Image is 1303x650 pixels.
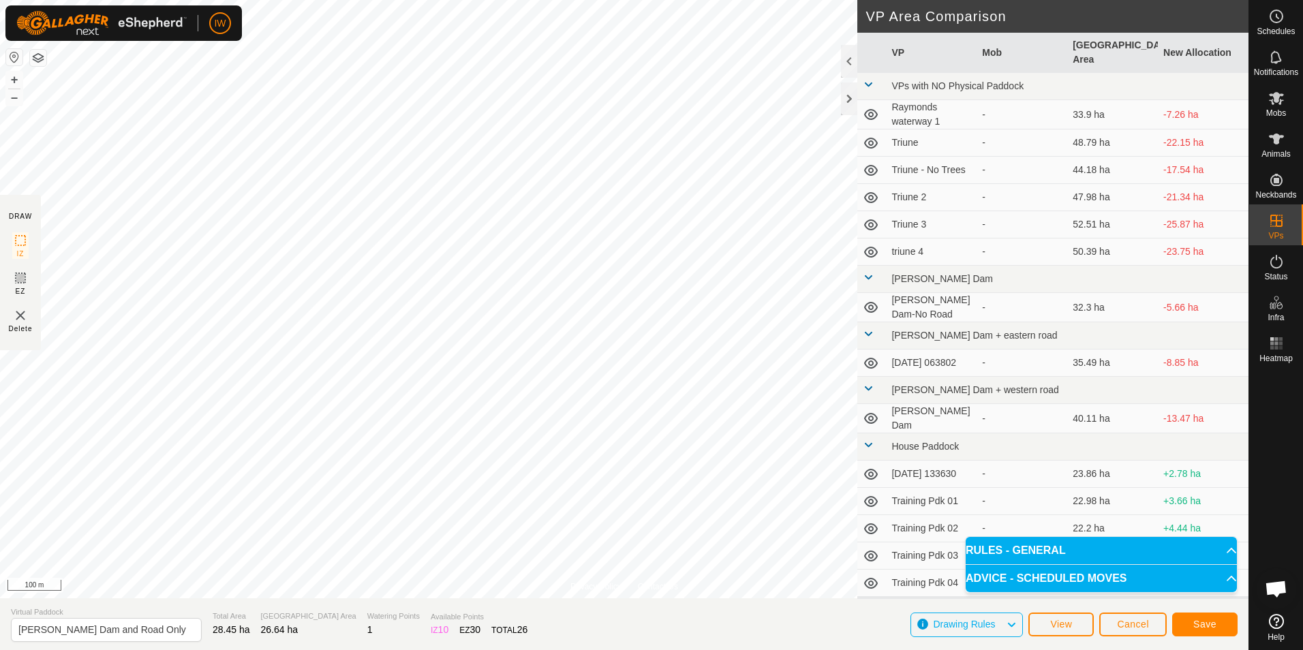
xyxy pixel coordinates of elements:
[1067,461,1158,488] td: 23.86 ha
[1067,515,1158,542] td: 22.2 ha
[966,537,1237,564] p-accordion-header: RULES - GENERAL
[1158,184,1248,211] td: -21.34 ha
[1261,150,1291,158] span: Animals
[982,108,1062,122] div: -
[367,610,420,622] span: Watering Points
[982,136,1062,150] div: -
[886,184,977,211] td: Triune 2
[1067,404,1158,433] td: 40.11 ha
[1158,515,1248,542] td: +4.44 ha
[491,623,527,637] div: TOTAL
[1158,404,1248,433] td: -13.47 ha
[1028,613,1094,636] button: View
[886,129,977,157] td: Triune
[982,190,1062,204] div: -
[1268,232,1283,240] span: VPs
[886,461,977,488] td: [DATE] 133630
[966,545,1066,556] span: RULES - GENERAL
[1193,619,1216,630] span: Save
[982,300,1062,315] div: -
[30,50,46,66] button: Map Layers
[1158,488,1248,515] td: +3.66 ha
[891,330,1057,341] span: [PERSON_NAME] Dam + eastern road
[982,356,1062,370] div: -
[891,441,959,452] span: House Paddock
[1158,461,1248,488] td: +2.78 ha
[367,624,373,635] span: 1
[1172,613,1238,636] button: Save
[1158,129,1248,157] td: -22.15 ha
[12,307,29,324] img: VP
[886,238,977,266] td: triune 4
[1266,109,1286,117] span: Mobs
[1255,191,1296,199] span: Neckbands
[517,624,528,635] span: 26
[886,570,977,597] td: Training Pdk 04
[1249,608,1303,647] a: Help
[1158,238,1248,266] td: -23.75 ha
[982,521,1062,536] div: -
[1257,27,1295,35] span: Schedules
[977,33,1067,73] th: Mob
[6,49,22,65] button: Reset Map
[16,286,26,296] span: EZ
[431,623,448,637] div: IZ
[886,515,977,542] td: Training Pdk 02
[1067,350,1158,377] td: 35.49 ha
[1067,488,1158,515] td: 22.98 ha
[6,72,22,88] button: +
[1268,313,1284,322] span: Infra
[459,623,480,637] div: EZ
[966,565,1237,592] p-accordion-header: ADVICE - SCHEDULED MOVES
[1067,33,1158,73] th: [GEOGRAPHIC_DATA] Area
[1099,613,1167,636] button: Cancel
[1067,184,1158,211] td: 47.98 ha
[213,624,250,635] span: 28.45 ha
[886,293,977,322] td: [PERSON_NAME] Dam-No Road
[1067,211,1158,238] td: 52.51 ha
[886,488,977,515] td: Training Pdk 01
[982,163,1062,177] div: -
[431,611,527,623] span: Available Points
[16,11,187,35] img: Gallagher Logo
[1158,350,1248,377] td: -8.85 ha
[982,217,1062,232] div: -
[438,624,449,635] span: 10
[214,16,226,31] span: IW
[1158,157,1248,184] td: -17.54 ha
[261,610,356,622] span: [GEOGRAPHIC_DATA] Area
[1158,100,1248,129] td: -7.26 ha
[886,100,977,129] td: Raymonds waterway 1
[1067,100,1158,129] td: 33.9 ha
[886,33,977,73] th: VP
[886,542,977,570] td: Training Pdk 03
[886,211,977,238] td: Triune 3
[886,157,977,184] td: Triune - No Trees
[261,624,298,635] span: 26.64 ha
[1259,354,1293,362] span: Heatmap
[638,581,678,593] a: Contact Us
[1268,633,1285,641] span: Help
[1254,68,1298,76] span: Notifications
[982,245,1062,259] div: -
[1050,619,1072,630] span: View
[1264,273,1287,281] span: Status
[17,249,25,259] span: IZ
[6,89,22,106] button: –
[1256,568,1297,609] div: Open chat
[213,610,250,622] span: Total Area
[1067,293,1158,322] td: 32.3 ha
[982,412,1062,426] div: -
[891,384,1058,395] span: [PERSON_NAME] Dam + western road
[982,494,1062,508] div: -
[865,8,1248,25] h2: VP Area Comparison
[9,211,32,221] div: DRAW
[1067,238,1158,266] td: 50.39 ha
[1158,33,1248,73] th: New Allocation
[982,467,1062,481] div: -
[1067,129,1158,157] td: 48.79 ha
[570,581,622,593] a: Privacy Policy
[886,350,977,377] td: [DATE] 063802
[470,624,481,635] span: 30
[1158,211,1248,238] td: -25.87 ha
